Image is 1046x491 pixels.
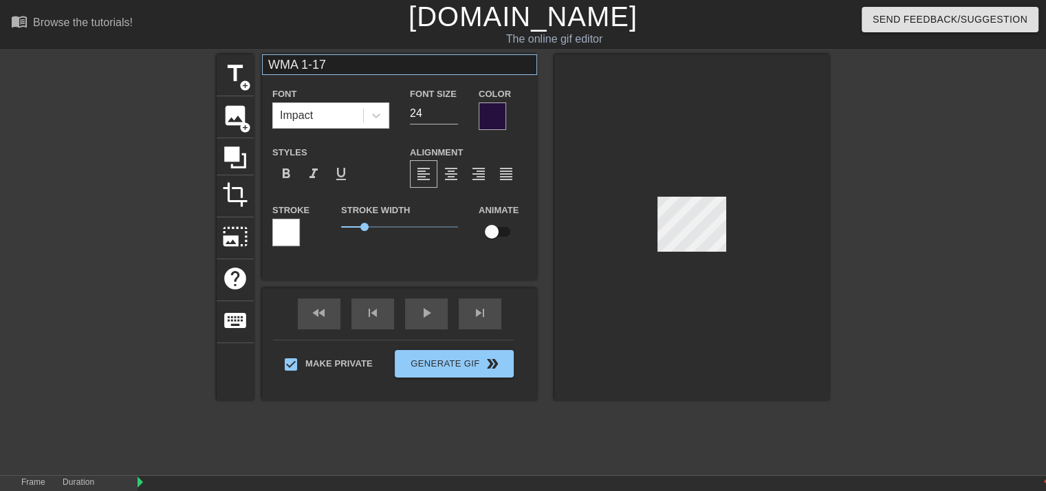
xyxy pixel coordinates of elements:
span: format_underline [333,166,349,182]
span: menu_book [11,13,28,30]
label: Duration [63,479,94,487]
span: photo_size_select_large [222,223,248,250]
span: play_arrow [418,305,435,321]
span: add_circle [239,122,251,133]
label: Alignment [410,146,463,160]
label: Animate [479,204,519,217]
label: Stroke [272,204,309,217]
span: keyboard [222,307,248,334]
label: Font [272,87,296,101]
label: Font Size [410,87,457,101]
span: format_align_left [415,166,432,182]
div: Browse the tutorials! [33,17,133,28]
a: Browse the tutorials! [11,13,133,34]
button: Send Feedback/Suggestion [862,7,1038,32]
span: format_align_center [443,166,459,182]
span: fast_rewind [311,305,327,321]
span: crop [222,182,248,208]
label: Styles [272,146,307,160]
span: double_arrow [484,356,501,372]
span: format_bold [278,166,294,182]
span: Send Feedback/Suggestion [873,11,1027,28]
a: [DOMAIN_NAME] [408,1,638,32]
button: Generate Gif [395,350,514,378]
span: title [222,61,248,87]
span: skip_previous [364,305,381,321]
div: Impact [280,107,313,124]
label: Color [479,87,511,101]
span: image [222,102,248,129]
span: help [222,265,248,292]
span: format_align_justify [498,166,514,182]
span: Make Private [305,357,373,371]
span: Generate Gif [400,356,508,372]
span: add_circle [239,80,251,91]
span: format_italic [305,166,322,182]
label: Stroke Width [341,204,410,217]
div: The online gif editor [356,31,753,47]
span: skip_next [472,305,488,321]
span: format_align_right [470,166,487,182]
